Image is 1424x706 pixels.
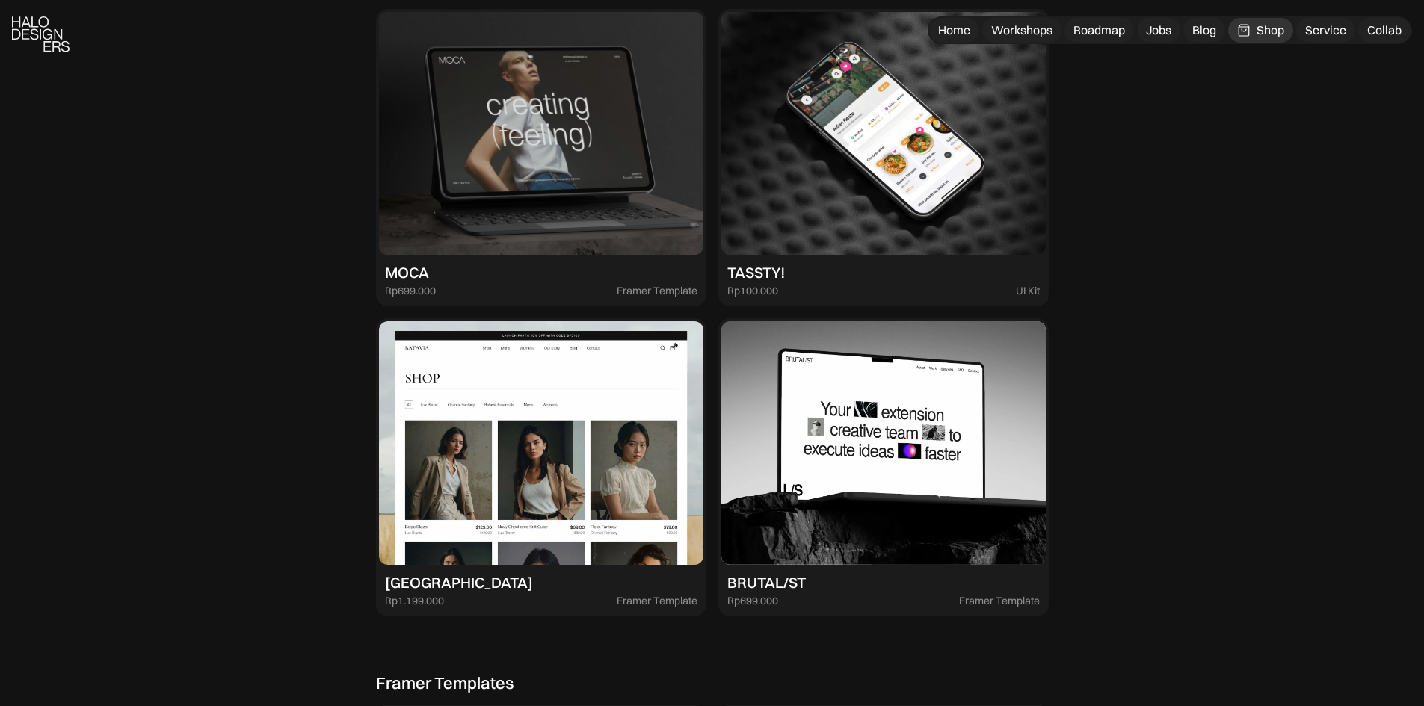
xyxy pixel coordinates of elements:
div: Jobs [1146,22,1171,38]
a: Shop [1228,18,1293,43]
a: Jobs [1137,18,1180,43]
div: Home [938,22,970,38]
div: Rp699.000 [727,595,778,607]
div: [GEOGRAPHIC_DATA] [385,574,533,592]
div: Workshops [991,22,1052,38]
div: Rp100.000 [727,285,778,297]
div: Framer Templates [376,673,514,693]
a: Service [1296,18,1355,43]
a: Collab [1358,18,1411,43]
div: Framer Template [617,285,697,297]
a: [GEOGRAPHIC_DATA]Rp1.199.000Framer Template [376,318,706,616]
div: Roadmap [1073,22,1125,38]
div: MOCA [385,264,429,282]
a: Workshops [982,18,1061,43]
div: TASSTY! [727,264,785,282]
a: Roadmap [1064,18,1134,43]
div: Shop [1257,22,1284,38]
a: Home [929,18,979,43]
div: Framer Template [959,595,1040,607]
div: Collab [1367,22,1402,38]
div: Framer Template [617,595,697,607]
div: Service [1305,22,1346,38]
div: UI Kit [1016,285,1040,297]
a: TASSTY!Rp100.000UI Kit [718,9,1049,306]
div: Blog [1192,22,1216,38]
div: Rp1.199.000 [385,595,444,607]
div: BRUTAL/ST [727,574,806,592]
a: MOCARp699.000Framer Template [376,9,706,306]
a: BRUTAL/STRp699.000Framer Template [718,318,1049,616]
div: Rp699.000 [385,285,436,297]
a: Blog [1183,18,1225,43]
